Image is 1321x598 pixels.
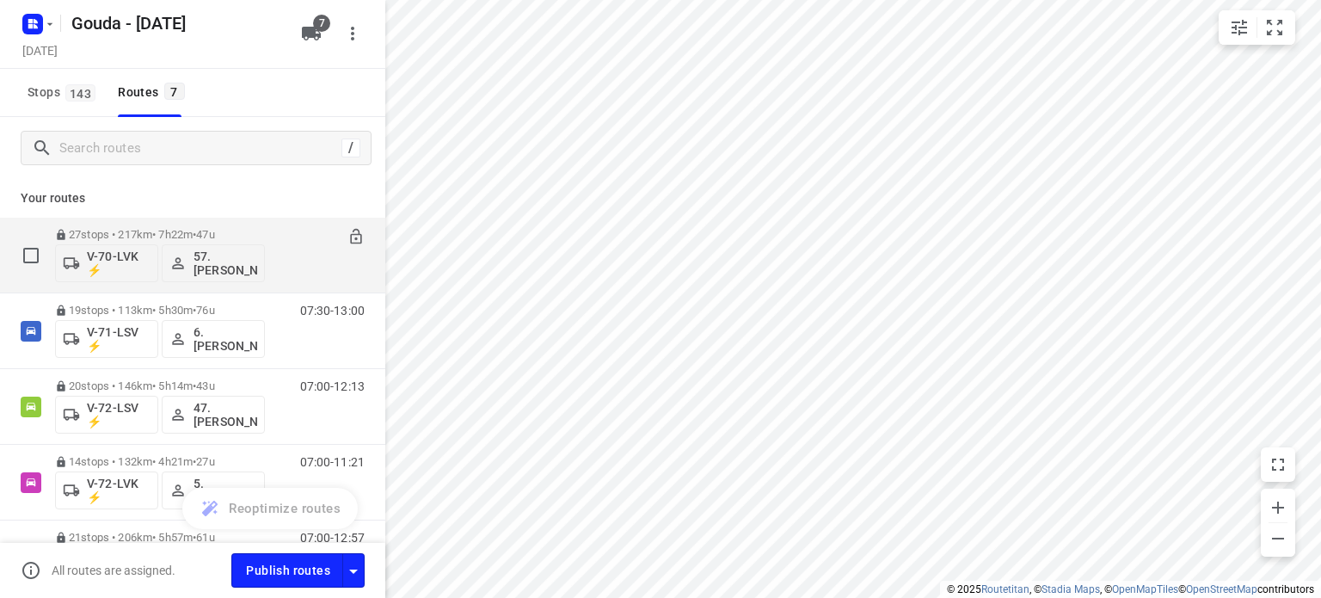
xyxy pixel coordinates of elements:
[194,477,257,504] p: 5. [PERSON_NAME]
[194,250,257,277] p: 57. [PERSON_NAME]
[231,553,343,587] button: Publish routes
[55,472,158,509] button: V-72-LVK ⚡
[1041,583,1100,595] a: Stadia Maps
[313,15,330,32] span: 7
[341,139,360,157] div: /
[65,84,95,102] span: 143
[300,304,365,317] p: 07:30-13:00
[59,135,341,162] input: Search routes
[193,379,196,392] span: •
[294,16,329,51] button: 7
[246,560,330,582] span: Publish routes
[196,228,214,241] span: 47u
[196,304,214,317] span: 76u
[65,9,287,37] h5: Rename
[55,304,265,317] p: 19 stops • 113km • 5h30m
[347,228,365,248] button: Unlock route
[55,320,158,358] button: V-71-LSV ⚡
[15,40,65,60] h5: Project date
[1112,583,1178,595] a: OpenMapTiles
[300,455,365,469] p: 07:00-11:21
[1257,10,1292,45] button: Fit zoom
[196,379,214,392] span: 43u
[55,396,158,434] button: V-72-LSV ⚡
[335,16,370,51] button: More
[196,531,214,544] span: 61u
[194,325,257,353] p: 6. [PERSON_NAME]
[193,228,196,241] span: •
[28,82,101,103] span: Stops
[21,189,365,207] p: Your routes
[162,472,265,509] button: 5. [PERSON_NAME]
[182,488,358,529] button: Reoptimize routes
[55,228,265,241] p: 27 stops • 217km • 7h22m
[343,559,364,581] div: Driver app settings
[162,244,265,282] button: 57. [PERSON_NAME]
[118,82,189,103] div: Routes
[193,304,196,317] span: •
[162,320,265,358] button: 6. [PERSON_NAME]
[300,379,365,393] p: 07:00-12:13
[87,325,151,353] p: V-71-LSV ⚡
[14,238,48,273] span: Select
[1222,10,1256,45] button: Map settings
[196,455,214,468] span: 27u
[87,250,151,277] p: V-70-LVK ⚡
[300,531,365,545] p: 07:00-12:57
[947,583,1314,595] li: © 2025 , © , © © contributors
[52,564,175,577] p: All routes are assigned.
[1219,10,1295,45] div: small contained button group
[193,455,196,468] span: •
[193,531,196,544] span: •
[55,244,158,282] button: V-70-LVK ⚡
[55,379,265,392] p: 20 stops • 146km • 5h14m
[164,83,185,100] span: 7
[981,583,1029,595] a: Routetitan
[162,396,265,434] button: 47.[PERSON_NAME]
[55,531,265,544] p: 21 stops • 206km • 5h57m
[55,455,265,468] p: 14 stops • 132km • 4h21m
[87,401,151,428] p: V-72-LSV ⚡
[1186,583,1257,595] a: OpenStreetMap
[87,477,151,504] p: V-72-LVK ⚡
[194,401,257,428] p: 47.[PERSON_NAME]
